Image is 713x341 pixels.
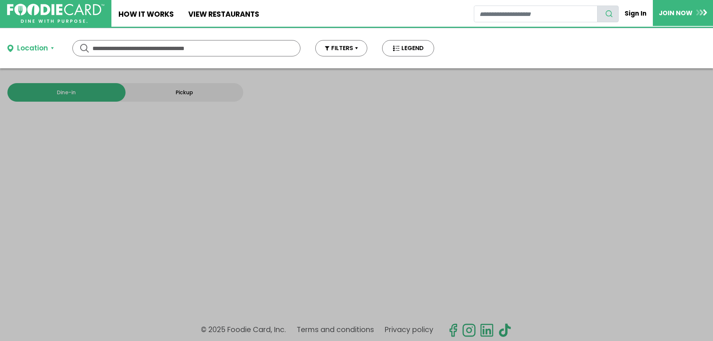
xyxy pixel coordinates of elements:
a: Sign In [619,5,653,22]
button: Location [7,43,54,54]
img: FoodieCard; Eat, Drink, Save, Donate [7,4,104,23]
input: restaurant search [474,6,598,22]
button: search [597,6,619,22]
button: FILTERS [315,40,367,56]
div: Location [17,43,48,54]
button: LEGEND [382,40,434,56]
